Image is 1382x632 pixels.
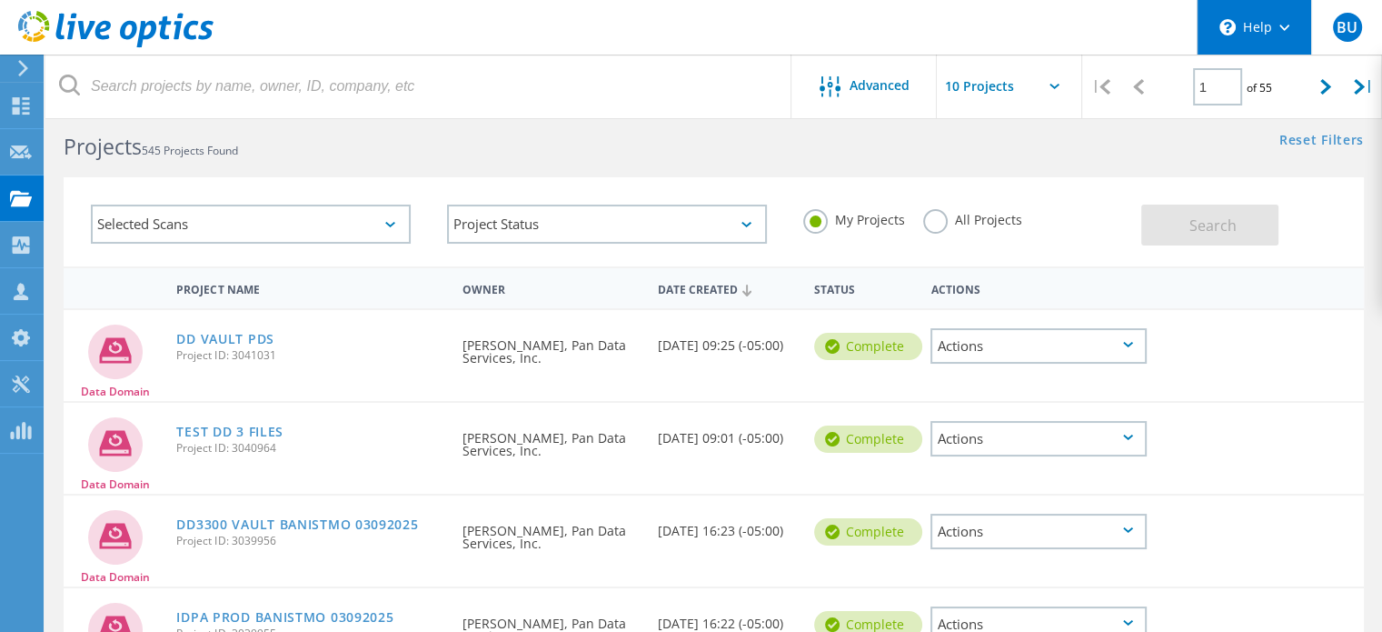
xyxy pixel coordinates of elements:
[453,310,649,383] div: [PERSON_NAME], Pan Data Services, Inc.
[453,496,649,568] div: [PERSON_NAME], Pan Data Services, Inc.
[649,403,805,463] div: [DATE] 09:01 (-05:00)
[176,350,444,361] span: Project ID: 3041031
[447,205,767,244] div: Project Status
[167,271,453,305] div: Project Name
[930,328,1147,364] div: Actions
[814,518,922,546] div: Complete
[91,205,411,244] div: Selected Scans
[814,426,922,453] div: Complete
[649,496,805,556] div: [DATE] 16:23 (-05:00)
[1337,20,1357,35] span: BU
[176,426,283,438] a: TEST DD 3 FILES
[81,572,150,583] span: Data Domain
[814,333,922,360] div: Complete
[1082,55,1119,119] div: |
[930,421,1147,456] div: Actions
[1189,216,1237,236] span: Search
[176,518,418,531] a: DD3300 VAULT BANISTMO 03092025
[176,443,444,454] span: Project ID: 3040964
[1247,80,1272,95] span: of 55
[1279,134,1364,149] a: Reset Filters
[453,403,649,476] div: [PERSON_NAME], Pan Data Services, Inc.
[921,271,1156,305] div: Actions
[805,271,922,305] div: Status
[176,611,393,624] a: IDPA PROD BANISTMO 03092025
[1141,205,1278,246] button: Search
[18,38,214,51] a: Live Optics Dashboard
[649,310,805,370] div: [DATE] 09:25 (-05:00)
[81,479,150,490] span: Data Domain
[1345,55,1382,119] div: |
[81,386,150,397] span: Data Domain
[142,143,238,158] span: 545 Projects Found
[176,333,273,346] a: DD VAULT PDS
[64,132,142,161] b: Projects
[45,55,792,118] input: Search projects by name, owner, ID, company, etc
[803,209,905,226] label: My Projects
[453,271,649,305] div: Owner
[1219,19,1236,35] svg: \n
[649,271,805,306] div: Date Created
[930,514,1147,549] div: Actions
[923,209,1022,226] label: All Projects
[850,79,910,92] span: Advanced
[176,536,444,547] span: Project ID: 3039956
